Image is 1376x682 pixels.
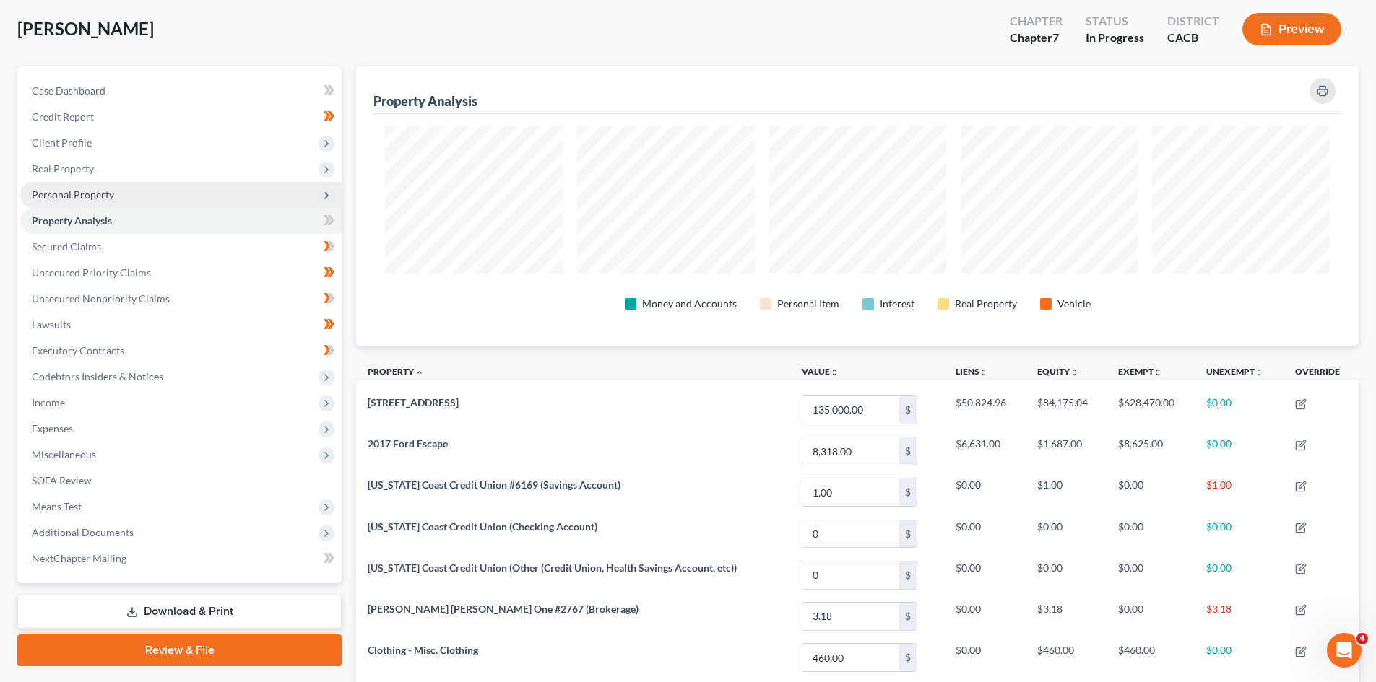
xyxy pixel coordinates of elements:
div: Property Analysis [373,92,477,110]
span: Credit Report [32,110,94,123]
span: Case Dashboard [32,84,105,97]
td: $0.00 [1107,595,1195,637]
td: $0.00 [944,595,1026,637]
td: $0.00 [1195,513,1284,554]
a: Equityunfold_more [1037,366,1078,377]
td: $6,631.00 [944,431,1026,472]
span: Unsecured Priority Claims [32,266,151,279]
span: [PERSON_NAME] [17,18,154,39]
span: Executory Contracts [32,344,124,357]
span: Means Test [32,500,82,512]
td: $0.00 [944,513,1026,554]
td: $3.18 [1026,595,1107,637]
span: 7 [1052,30,1059,44]
span: SOFA Review [32,474,92,486]
span: Additional Documents [32,526,134,538]
i: expand_less [415,368,424,377]
div: In Progress [1086,30,1144,46]
a: Unsecured Nonpriority Claims [20,286,342,312]
i: unfold_more [979,368,988,377]
td: $460.00 [1026,637,1107,678]
div: $ [899,520,917,548]
td: $1,687.00 [1026,431,1107,472]
span: Income [32,396,65,408]
input: 0.00 [802,561,899,589]
span: Codebtors Insiders & Notices [32,370,163,382]
a: SOFA Review [20,468,342,494]
a: Review & File [17,634,342,666]
div: $ [899,478,917,506]
td: $0.00 [1026,554,1107,595]
a: Property expand_less [368,366,424,377]
input: 0.00 [802,437,899,465]
div: Interest [880,297,914,311]
span: [PERSON_NAME] [PERSON_NAME] One #2767 (Brokerage) [368,603,639,615]
td: $50,824.96 [944,389,1026,430]
td: $1.00 [1026,472,1107,513]
td: $3.18 [1195,595,1284,637]
span: [US_STATE] Coast Credit Union (Other (Credit Union, Health Savings Account, etc)) [368,561,737,574]
span: Real Property [32,162,94,175]
i: unfold_more [1070,368,1078,377]
iframe: Intercom live chat [1327,633,1362,668]
span: Miscellaneous [32,448,96,460]
div: Chapter [1010,30,1063,46]
div: Chapter [1010,13,1063,30]
td: $0.00 [944,637,1026,678]
td: $0.00 [1107,472,1195,513]
div: $ [899,644,917,671]
td: $0.00 [944,472,1026,513]
span: [US_STATE] Coast Credit Union #6169 (Savings Account) [368,478,620,491]
div: Vehicle [1057,297,1091,311]
td: $0.00 [1107,554,1195,595]
a: Unsecured Priority Claims [20,260,342,286]
a: Executory Contracts [20,338,342,364]
div: Personal Item [777,297,839,311]
td: $84,175.04 [1026,389,1107,430]
td: $0.00 [1195,431,1284,472]
button: Preview [1242,13,1341,45]
span: NextChapter Mailing [32,552,126,564]
span: Expenses [32,422,73,434]
div: $ [899,396,917,424]
td: $0.00 [1107,513,1195,554]
td: $0.00 [944,554,1026,595]
span: Lawsuits [32,318,71,331]
div: District [1167,13,1219,30]
td: $0.00 [1195,637,1284,678]
input: 0.00 [802,520,899,548]
a: Credit Report [20,104,342,130]
span: Client Profile [32,136,92,149]
td: $628,470.00 [1107,389,1195,430]
td: $0.00 [1195,554,1284,595]
a: Unexemptunfold_more [1206,366,1263,377]
td: $0.00 [1026,513,1107,554]
a: Valueunfold_more [802,366,839,377]
div: $ [899,437,917,465]
td: $460.00 [1107,637,1195,678]
span: 4 [1356,633,1368,644]
a: NextChapter Mailing [20,546,342,572]
input: 0.00 [802,396,899,424]
span: Unsecured Nonpriority Claims [32,292,170,305]
td: $0.00 [1195,389,1284,430]
div: Real Property [955,297,1017,311]
a: Exemptunfold_more [1118,366,1162,377]
div: $ [899,561,917,589]
input: 0.00 [802,478,899,506]
a: Secured Claims [20,234,342,260]
input: 0.00 [802,644,899,671]
div: $ [899,603,917,630]
a: Lawsuits [20,312,342,338]
span: [US_STATE] Coast Credit Union (Checking Account) [368,520,597,533]
i: unfold_more [1154,368,1162,377]
a: Download & Print [17,595,342,629]
span: Property Analysis [32,214,112,227]
input: 0.00 [802,603,899,630]
div: Status [1086,13,1144,30]
th: Override [1284,357,1359,390]
div: CACB [1167,30,1219,46]
i: unfold_more [830,368,839,377]
a: Case Dashboard [20,78,342,104]
td: $1.00 [1195,472,1284,513]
